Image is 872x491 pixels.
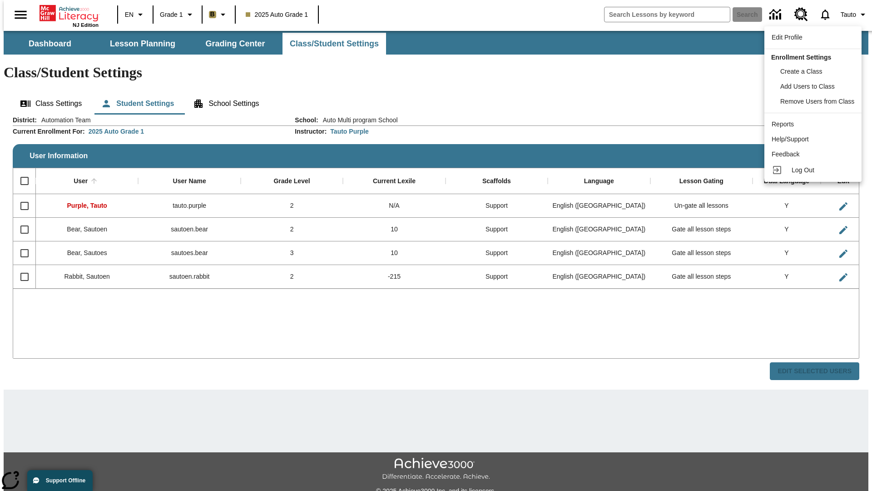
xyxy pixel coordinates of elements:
span: Add Users to Class [780,83,835,90]
span: Log Out [792,166,814,174]
span: Remove Users from Class [780,98,854,105]
span: Create a Class [780,68,822,75]
span: Help/Support [772,135,809,143]
span: Reports [772,120,794,128]
span: Edit Profile [772,34,803,41]
span: Feedback [772,150,799,158]
span: Enrollment Settings [771,54,831,61]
